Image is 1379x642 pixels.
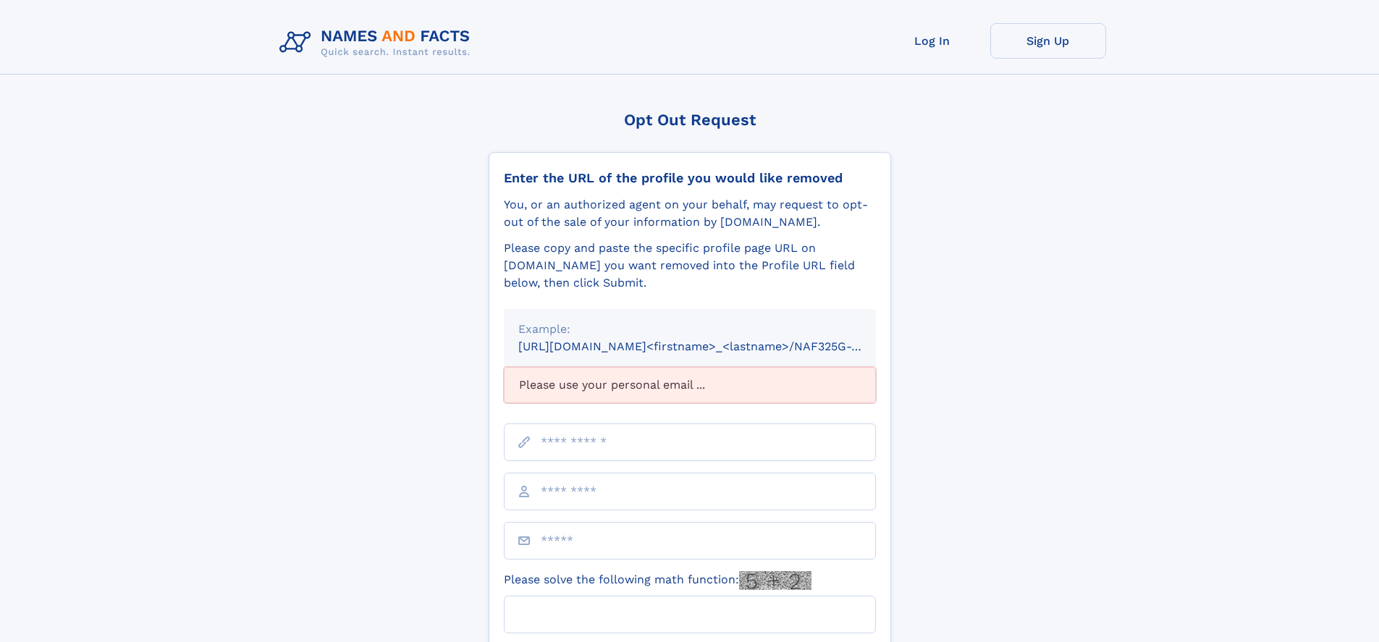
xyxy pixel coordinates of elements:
label: Please solve the following math function: [504,571,811,590]
div: Enter the URL of the profile you would like removed [504,170,876,186]
small: [URL][DOMAIN_NAME]<firstname>_<lastname>/NAF325G-xxxxxxxx [518,339,903,353]
a: Log In [874,23,990,59]
div: Please copy and paste the specific profile page URL on [DOMAIN_NAME] you want removed into the Pr... [504,240,876,292]
div: You, or an authorized agent on your behalf, may request to opt-out of the sale of your informatio... [504,196,876,231]
a: Sign Up [990,23,1106,59]
div: Example: [518,321,861,338]
div: Opt Out Request [489,111,891,129]
img: Logo Names and Facts [274,23,482,62]
div: Please use your personal email ... [504,367,876,403]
